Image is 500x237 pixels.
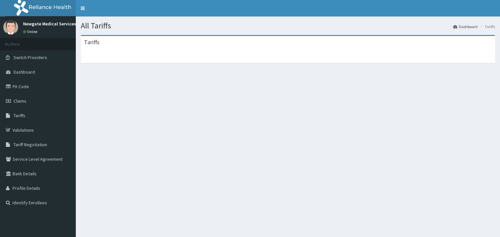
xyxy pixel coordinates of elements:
[81,21,495,30] h1: All Tariffs
[84,39,100,45] h3: Tariffs
[14,113,25,118] span: Tariffs
[23,21,76,26] p: Newgate Medical Services
[14,69,35,75] span: Dashboard
[3,20,18,35] img: User Image
[14,142,47,148] span: Tariff Negotiation
[23,29,39,34] a: Online
[478,24,495,29] li: Tariffs
[14,98,26,104] span: Claims
[14,54,47,60] span: Switch Providers
[453,24,478,29] a: Dashboard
